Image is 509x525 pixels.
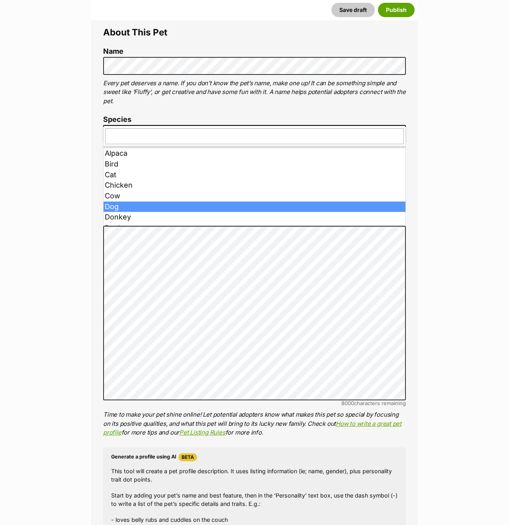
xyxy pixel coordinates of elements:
p: Start by adding your pet’s name and best feature, then in the ‘Personality’ text box, use the das... [111,491,398,508]
span: 8000 [341,400,354,406]
li: Cow [104,191,405,202]
li: Cat [104,170,405,180]
p: Every pet deserves a name. If you don’t know the pet’s name, make one up! It can be something sim... [103,79,406,106]
button: Publish [378,3,415,17]
li: Donkey [104,212,405,223]
button: Save draft [331,3,375,17]
li: Dog [104,202,405,212]
p: Time to make your pet shine online! Let potential adopters know what makes this pet so special by... [103,410,406,437]
span: Beta [178,453,197,461]
span: About This Pet [103,27,167,37]
li: Chicken [104,180,405,191]
p: This tool will create a pet profile description. It uses listing information (ie; name, gender), ... [111,467,398,484]
label: Species [103,116,406,124]
a: Pet Listing Rules [179,429,225,436]
div: characters remaining [103,400,406,406]
li: Duck [104,223,405,233]
h4: Generate a profile using AI [111,453,398,461]
label: Name [103,47,406,56]
li: Alpaca [104,148,405,159]
li: Bird [104,159,405,170]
